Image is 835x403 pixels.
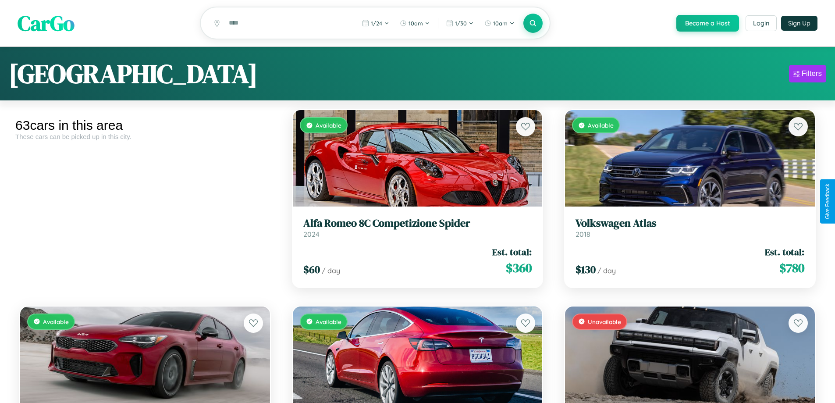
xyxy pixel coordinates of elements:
div: 63 cars in this area [15,118,275,133]
a: Alfa Romeo 8C Competizione Spider2024 [303,217,532,239]
span: CarGo [18,9,75,38]
span: 10am [409,20,423,27]
span: Est. total: [492,246,532,258]
button: Login [746,15,777,31]
button: 1/30 [442,16,478,30]
h1: [GEOGRAPHIC_DATA] [9,56,258,92]
div: Filters [802,69,822,78]
span: 1 / 24 [371,20,382,27]
div: Give Feedback [824,184,831,219]
span: 10am [493,20,508,27]
span: $ 780 [779,259,804,277]
span: / day [322,266,340,275]
div: These cars can be picked up in this city. [15,133,275,140]
span: Available [316,318,341,325]
span: $ 360 [506,259,532,277]
span: Unavailable [588,318,621,325]
button: Filters [789,65,826,82]
span: 1 / 30 [455,20,467,27]
span: Available [316,121,341,129]
span: Available [588,121,614,129]
span: / day [597,266,616,275]
h3: Volkswagen Atlas [576,217,804,230]
span: Available [43,318,69,325]
span: 2024 [303,230,320,239]
span: Est. total: [765,246,804,258]
button: 10am [480,16,519,30]
a: Volkswagen Atlas2018 [576,217,804,239]
button: Sign Up [781,16,817,31]
span: $ 60 [303,262,320,277]
button: 10am [395,16,434,30]
span: $ 130 [576,262,596,277]
button: 1/24 [358,16,394,30]
span: 2018 [576,230,590,239]
button: Become a Host [676,15,739,32]
h3: Alfa Romeo 8C Competizione Spider [303,217,532,230]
